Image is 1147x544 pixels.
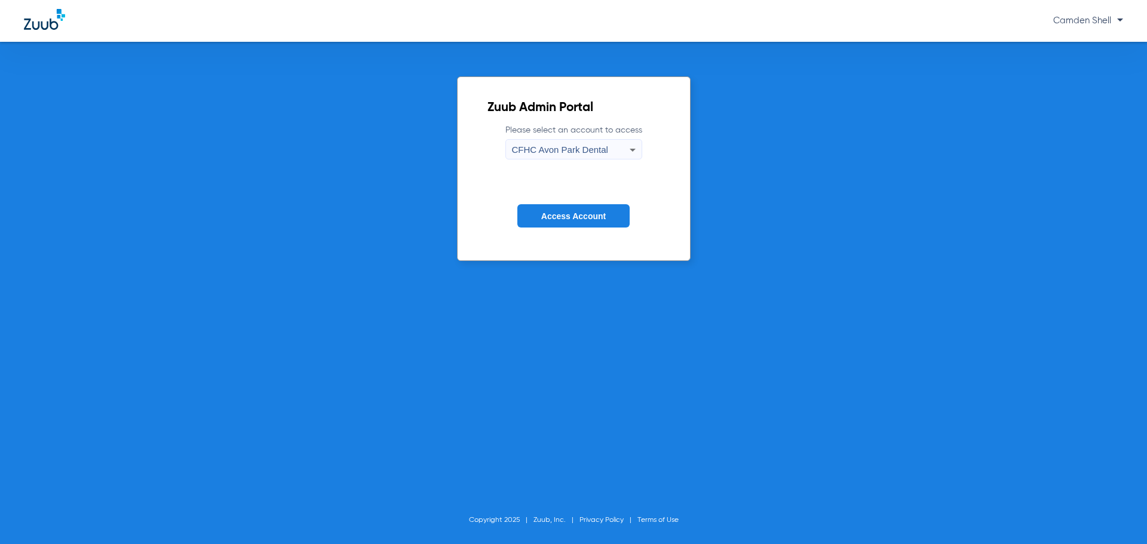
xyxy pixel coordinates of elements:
[1053,16,1123,25] span: Camden Shell
[487,102,660,114] h2: Zuub Admin Portal
[637,517,679,524] a: Terms of Use
[579,517,624,524] a: Privacy Policy
[505,124,642,159] label: Please select an account to access
[24,9,65,30] img: Zuub Logo
[469,514,533,526] li: Copyright 2025
[512,145,608,155] span: CFHC Avon Park Dental
[1087,487,1147,544] iframe: Chat Widget
[541,211,606,221] span: Access Account
[517,204,630,228] button: Access Account
[533,514,579,526] li: Zuub, Inc.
